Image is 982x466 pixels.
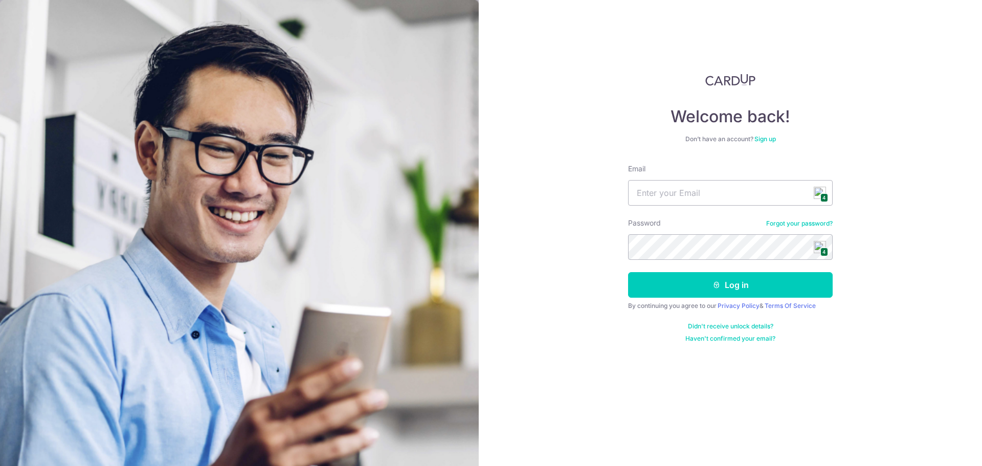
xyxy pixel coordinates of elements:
a: Forgot your password? [766,219,833,228]
button: Log in [628,272,833,298]
span: 4 [820,248,828,256]
a: Terms Of Service [765,302,816,309]
h4: Welcome back! [628,106,833,127]
label: Password [628,218,661,228]
img: npw-badge-icon.svg [814,187,826,199]
a: Didn't receive unlock details? [688,322,773,330]
a: Sign up [754,135,776,143]
a: Privacy Policy [718,302,760,309]
span: 4 [820,193,828,202]
label: Email [628,164,645,174]
div: Don’t have an account? [628,135,833,143]
img: CardUp Logo [705,74,755,86]
div: By continuing you agree to our & [628,302,833,310]
input: Enter your Email [628,180,833,206]
a: Haven't confirmed your email? [685,335,775,343]
img: npw-badge-icon.svg [814,241,826,253]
